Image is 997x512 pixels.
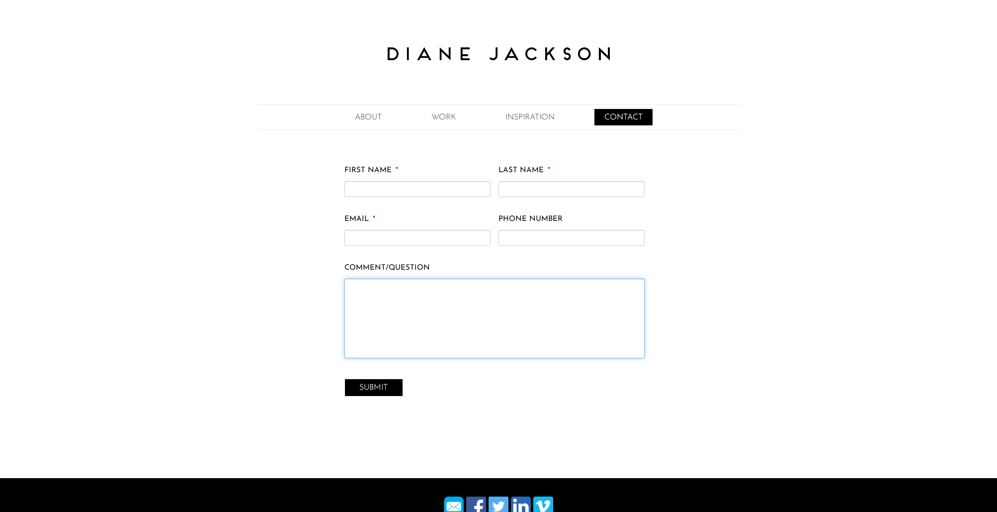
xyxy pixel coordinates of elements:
label: PHONE NUMBER [498,214,563,224]
label: LAST NAME [498,166,550,176]
a: CONTACT [594,109,653,125]
label: EMAIL [344,214,375,224]
a: INSPIRATION [496,109,565,125]
label: FIRST NAME [344,166,398,176]
input: Submit [344,379,403,396]
label: COMMENT/QUESTION [344,263,430,273]
a: ABOUT [345,109,392,125]
img: Diane Jackson [374,31,623,77]
a: WORK [421,109,466,125]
